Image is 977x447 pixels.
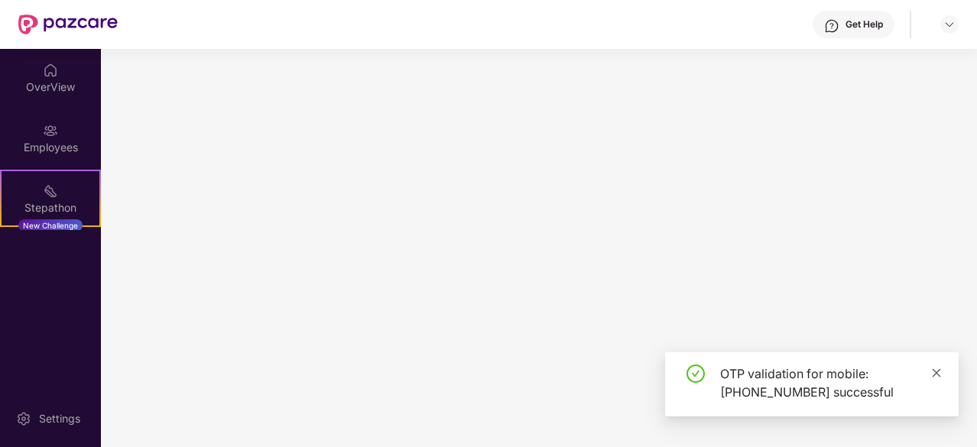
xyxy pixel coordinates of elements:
[720,364,940,401] div: OTP validation for mobile: [PHONE_NUMBER] successful
[43,123,58,138] img: svg+xml;base64,PHN2ZyBpZD0iRW1wbG95ZWVzIiB4bWxucz0iaHR0cDovL3d3dy53My5vcmcvMjAwMC9zdmciIHdpZHRoPS...
[686,364,705,383] span: check-circle
[846,18,883,31] div: Get Help
[18,15,118,34] img: New Pazcare Logo
[943,18,956,31] img: svg+xml;base64,PHN2ZyBpZD0iRHJvcGRvd24tMzJ4MzIiIHhtbG5zPSJodHRwOi8vd3d3LnczLm9yZy8yMDAwL3N2ZyIgd2...
[43,63,58,78] img: svg+xml;base64,PHN2ZyBpZD0iSG9tZSIgeG1sbnM9Imh0dHA6Ly93d3cudzMub3JnLzIwMDAvc3ZnIiB3aWR0aD0iMjAiIG...
[2,200,99,215] div: Stepathon
[824,18,839,34] img: svg+xml;base64,PHN2ZyBpZD0iSGVscC0zMngzMiIgeG1sbnM9Imh0dHA6Ly93d3cudzMub3JnLzIwMDAvc3ZnIiB3aWR0aD...
[931,368,942,378] span: close
[34,411,85,426] div: Settings
[43,183,58,199] img: svg+xml;base64,PHN2ZyB4bWxucz0iaHR0cDovL3d3dy53My5vcmcvMjAwMC9zdmciIHdpZHRoPSIyMSIgaGVpZ2h0PSIyMC...
[16,411,31,426] img: svg+xml;base64,PHN2ZyBpZD0iU2V0dGluZy0yMHgyMCIgeG1sbnM9Imh0dHA6Ly93d3cudzMub3JnLzIwMDAvc3ZnIiB3aW...
[18,219,83,232] div: New Challenge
